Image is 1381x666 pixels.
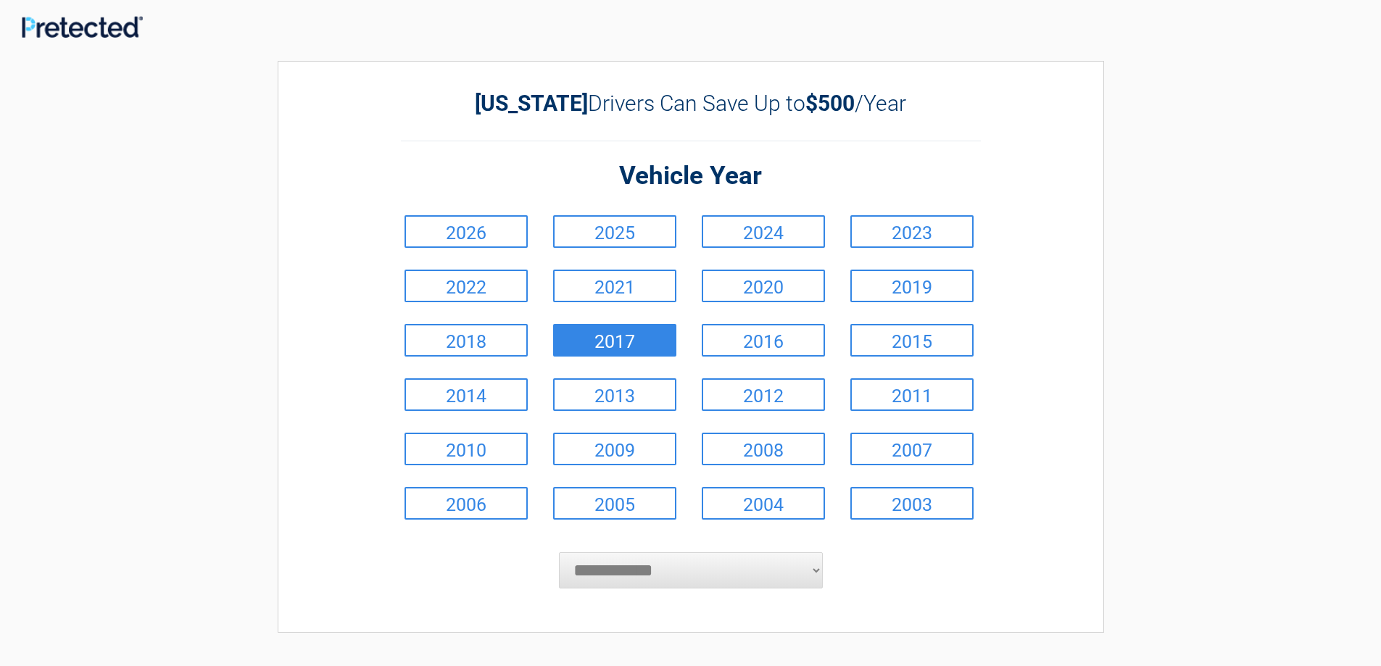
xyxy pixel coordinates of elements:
[405,270,528,302] a: 2022
[702,433,825,465] a: 2008
[405,487,528,520] a: 2006
[850,487,974,520] a: 2003
[702,324,825,357] a: 2016
[805,91,855,116] b: $500
[553,215,676,248] a: 2025
[401,91,981,116] h2: Drivers Can Save Up to /Year
[405,324,528,357] a: 2018
[553,378,676,411] a: 2013
[850,378,974,411] a: 2011
[850,215,974,248] a: 2023
[702,378,825,411] a: 2012
[702,487,825,520] a: 2004
[850,433,974,465] a: 2007
[850,324,974,357] a: 2015
[553,487,676,520] a: 2005
[475,91,588,116] b: [US_STATE]
[702,270,825,302] a: 2020
[553,324,676,357] a: 2017
[850,270,974,302] a: 2019
[405,378,528,411] a: 2014
[22,16,143,38] img: Main Logo
[702,215,825,248] a: 2024
[553,433,676,465] a: 2009
[405,215,528,248] a: 2026
[401,159,981,193] h2: Vehicle Year
[553,270,676,302] a: 2021
[405,433,528,465] a: 2010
